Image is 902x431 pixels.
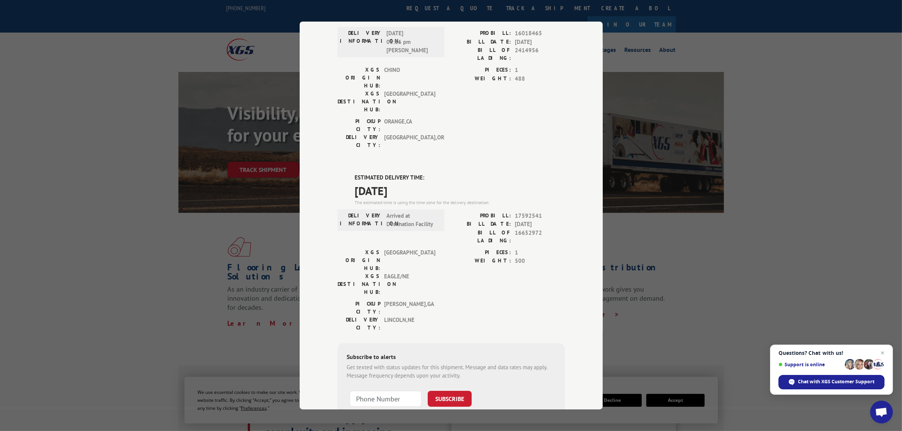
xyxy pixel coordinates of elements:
[350,390,422,406] input: Phone Number
[386,211,438,228] span: Arrived at Destination Facility
[779,375,885,389] span: Chat with XGS Customer Support
[515,248,565,257] span: 1
[355,199,565,206] div: The estimated time is using the time zone for the delivery destination.
[355,173,565,182] label: ESTIMATED DELIVERY TIME:
[384,272,435,296] span: EAGLE/NE
[451,211,511,220] label: PROBILL:
[338,66,380,90] label: XGS ORIGIN HUB:
[355,182,565,199] span: [DATE]
[384,300,435,315] span: [PERSON_NAME] , GA
[798,378,875,385] span: Chat with XGS Customer Support
[451,29,511,38] label: PROBILL:
[451,228,511,244] label: BILL OF LADING:
[515,66,565,75] span: 1
[779,362,842,367] span: Support is online
[386,29,438,55] span: [DATE] 03:16 pm [PERSON_NAME]
[515,257,565,265] span: 500
[338,315,380,331] label: DELIVERY CITY:
[384,66,435,90] span: CHINO
[384,117,435,133] span: ORANGE , CA
[515,228,565,244] span: 16652972
[515,220,565,229] span: [DATE]
[779,350,885,356] span: Questions? Chat with us!
[338,117,380,133] label: PICKUP CITY:
[347,352,556,363] div: Subscribe to alerts
[451,248,511,257] label: PIECES:
[338,300,380,315] label: PICKUP CITY:
[515,211,565,220] span: 17592541
[355,6,565,23] span: DELIVERED
[347,363,556,380] div: Get texted with status updates for this shipment. Message and data rates may apply. Message frequ...
[338,133,380,149] label: DELIVERY CITY:
[515,29,565,38] span: 16018465
[451,66,511,75] label: PIECES:
[384,90,435,114] span: [GEOGRAPHIC_DATA]
[384,315,435,331] span: LINCOLN , NE
[338,248,380,272] label: XGS ORIGIN HUB:
[451,46,511,62] label: BILL OF LADING:
[340,211,383,228] label: DELIVERY INFORMATION:
[451,37,511,46] label: BILL DATE:
[428,390,472,406] button: SUBSCRIBE
[451,257,511,265] label: WEIGHT:
[515,46,565,62] span: 2414956
[870,401,893,423] a: Open chat
[451,220,511,229] label: BILL DATE:
[451,74,511,83] label: WEIGHT:
[384,133,435,149] span: [GEOGRAPHIC_DATA] , OR
[338,90,380,114] label: XGS DESTINATION HUB:
[340,29,383,55] label: DELIVERY INFORMATION:
[338,272,380,296] label: XGS DESTINATION HUB:
[515,37,565,46] span: [DATE]
[515,74,565,83] span: 488
[384,248,435,272] span: [GEOGRAPHIC_DATA]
